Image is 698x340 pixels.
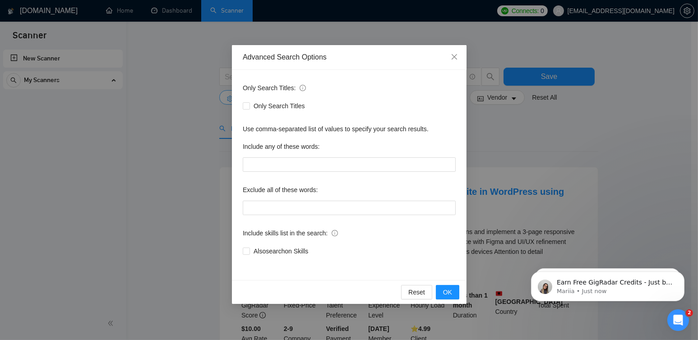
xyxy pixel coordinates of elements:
[435,285,459,299] button: OK
[243,183,318,197] label: Exclude all of these words:
[332,230,338,236] span: info-circle
[243,139,319,154] label: Include any of these words:
[250,101,309,111] span: Only Search Titles
[243,124,456,134] div: Use comma-separated list of values to specify your search results.
[686,309,693,317] span: 2
[443,287,452,297] span: OK
[408,287,425,297] span: Reset
[401,285,432,299] button: Reset
[243,52,456,62] div: Advanced Search Options
[250,246,312,256] span: Also search on Skills
[442,45,467,69] button: Close
[667,309,689,331] iframe: Intercom live chat
[300,85,306,91] span: info-circle
[243,83,306,93] span: Only Search Titles:
[451,53,458,60] span: close
[518,253,698,316] iframe: Intercom notifications message
[243,228,338,238] span: Include skills list in the search:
